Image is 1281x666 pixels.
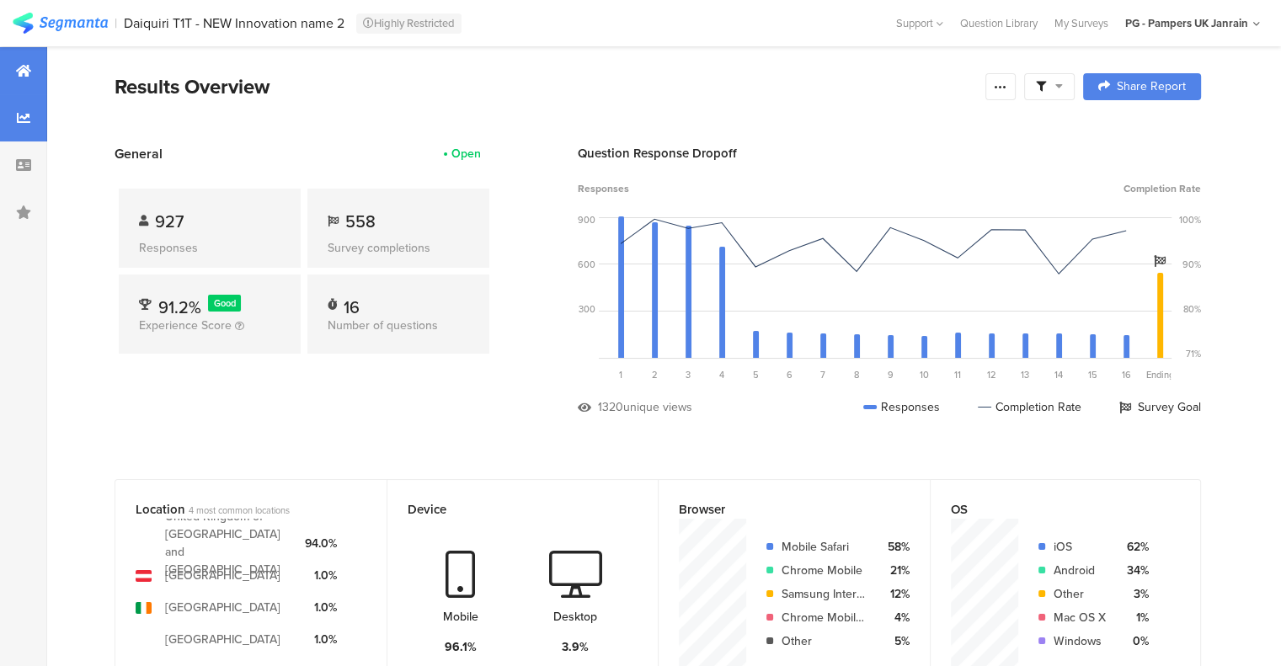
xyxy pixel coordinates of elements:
[1117,81,1186,93] span: Share Report
[165,599,280,616] div: [GEOGRAPHIC_DATA]
[1154,255,1166,267] i: Survey Goal
[1054,632,1106,650] div: Windows
[578,213,595,226] div: 900
[408,500,611,519] div: Device
[158,295,201,320] span: 91.2%
[652,368,658,381] span: 2
[445,638,477,656] div: 96.1%
[863,398,940,416] div: Responses
[854,368,859,381] span: 8
[880,609,910,626] div: 4%
[920,368,929,381] span: 10
[562,638,589,656] div: 3.9%
[189,503,290,517] span: 4 most common locations
[1119,538,1149,556] div: 62%
[1054,562,1106,579] div: Android
[344,295,360,312] div: 16
[13,13,108,34] img: segmanta logo
[888,368,894,381] span: 9
[896,10,943,36] div: Support
[165,508,291,578] div: United Kingdom of [GEOGRAPHIC_DATA] and [GEOGRAPHIC_DATA]
[578,144,1201,163] div: Question Response Dropoff
[1122,368,1131,381] span: 16
[1182,258,1201,271] div: 90%
[1021,368,1029,381] span: 13
[1124,181,1201,196] span: Completion Rate
[880,538,910,556] div: 58%
[155,209,184,234] span: 927
[679,500,882,519] div: Browser
[782,632,867,650] div: Other
[782,609,867,626] div: Chrome Mobile iOS
[1054,585,1106,603] div: Other
[1054,609,1106,626] div: Mac OS X
[356,13,462,34] div: Highly Restricted
[619,368,622,381] span: 1
[782,538,867,556] div: Mobile Safari
[345,209,376,234] span: 558
[782,585,867,603] div: Samsung Internet
[115,13,117,33] div: |
[787,368,793,381] span: 6
[1186,347,1201,360] div: 71%
[124,15,344,31] div: Daiquiri T1T - NEW Innovation name 2
[553,608,597,626] div: Desktop
[305,631,337,648] div: 1.0%
[1119,632,1149,650] div: 0%
[598,398,623,416] div: 1320
[305,567,337,584] div: 1.0%
[1119,562,1149,579] div: 34%
[139,239,280,257] div: Responses
[165,567,280,584] div: [GEOGRAPHIC_DATA]
[115,144,163,163] span: General
[820,368,825,381] span: 7
[753,368,759,381] span: 5
[578,181,629,196] span: Responses
[1143,368,1177,381] div: Ending
[1179,213,1201,226] div: 100%
[1046,15,1117,31] a: My Surveys
[1183,302,1201,316] div: 80%
[880,585,910,603] div: 12%
[1125,15,1248,31] div: PG - Pampers UK Janrain
[139,317,232,334] span: Experience Score
[328,239,469,257] div: Survey completions
[952,15,1046,31] a: Question Library
[987,368,996,381] span: 12
[579,302,595,316] div: 300
[782,562,867,579] div: Chrome Mobile
[136,500,339,519] div: Location
[328,317,438,334] span: Number of questions
[305,535,337,552] div: 94.0%
[214,296,236,310] span: Good
[115,72,977,102] div: Results Overview
[1119,398,1201,416] div: Survey Goal
[578,258,595,271] div: 600
[880,632,910,650] div: 5%
[1054,368,1063,381] span: 14
[443,608,478,626] div: Mobile
[623,398,692,416] div: unique views
[1088,368,1097,381] span: 15
[1054,538,1106,556] div: iOS
[1119,609,1149,626] div: 1%
[719,368,724,381] span: 4
[951,500,1153,519] div: OS
[954,368,961,381] span: 11
[978,398,1081,416] div: Completion Rate
[451,145,481,163] div: Open
[165,631,280,648] div: [GEOGRAPHIC_DATA]
[1119,585,1149,603] div: 3%
[686,368,691,381] span: 3
[880,562,910,579] div: 21%
[305,599,337,616] div: 1.0%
